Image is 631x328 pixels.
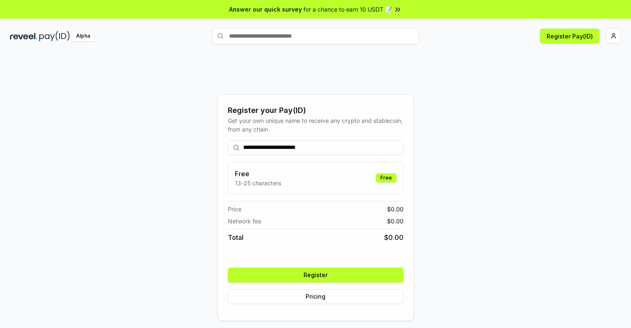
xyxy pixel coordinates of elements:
[387,205,404,213] span: $ 0.00
[10,31,38,41] img: reveel_dark
[39,31,70,41] img: pay_id
[228,268,404,283] button: Register
[387,217,404,225] span: $ 0.00
[228,232,244,242] span: Total
[228,289,404,304] button: Pricing
[235,179,281,187] p: 13-25 characters
[228,217,261,225] span: Network fee
[376,173,397,182] div: Free
[228,105,404,116] div: Register your Pay(ID)
[235,169,281,179] h3: Free
[304,5,392,14] span: for a chance to earn 10 USDT 📝
[228,205,241,213] span: Price
[72,31,95,41] div: Alpha
[384,232,404,242] span: $ 0.00
[540,29,600,43] button: Register Pay(ID)
[229,5,302,14] span: Answer our quick survey
[228,116,404,134] div: Get your own unique name to receive any crypto and stablecoin, from any chain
